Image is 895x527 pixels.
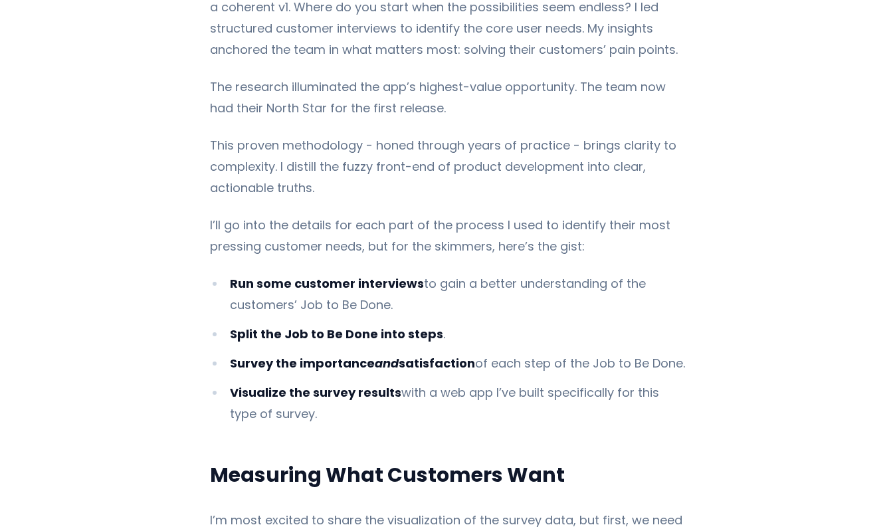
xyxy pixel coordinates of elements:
[210,76,685,119] p: The research illuminated the app’s highest-value opportunity. The team now had their North Star f...
[210,215,685,257] p: I’ll go into the details for each part of the process I used to identify their most pressing cust...
[230,384,401,401] strong: Visualize the survey results
[210,382,685,425] li: with a web app I’ve built specifically for this type of survey.
[210,462,685,488] h2: Measuring What Customers Want
[210,273,685,316] li: to gain a better understanding of the customers’ Job to Be Done.
[230,275,424,292] strong: Run some customer interviews
[210,353,685,374] li: of each step of the Job to Be Done.
[375,355,399,371] em: and
[210,324,685,345] li: .
[230,326,443,342] strong: Split the Job to Be Done into steps
[210,135,685,199] p: This proven methodology - honed through years of practice - brings clarity to complexity. I disti...
[230,355,475,371] strong: Survey the importance satisfaction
